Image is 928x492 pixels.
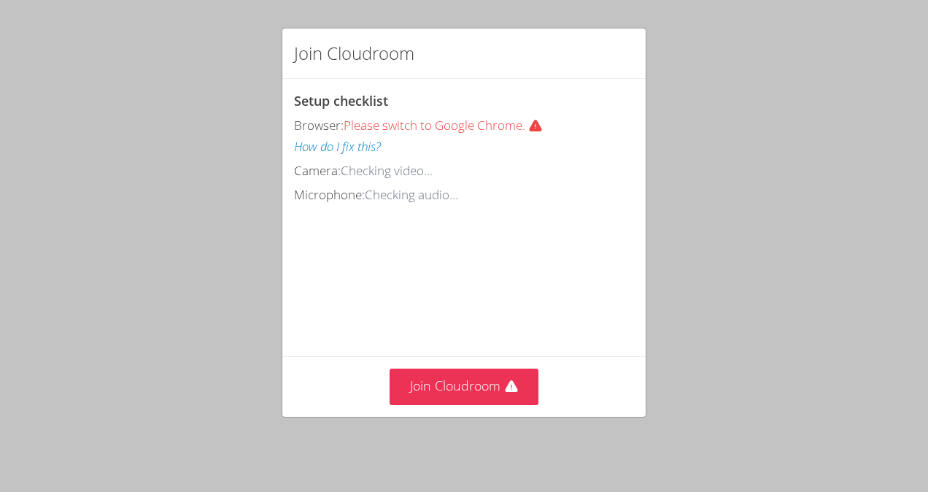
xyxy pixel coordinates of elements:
span: Checking video... [341,162,433,179]
span: Setup checklist [294,92,388,109]
span: Microphone: [294,186,365,203]
span: Camera: [294,162,341,179]
button: How do I fix this? [294,137,381,158]
span: Checking audio... [365,186,458,203]
button: Join Cloudroom [390,369,539,404]
span: Browser: [294,117,344,134]
span: Please switch to Google Chrome. [344,117,549,134]
h2: Join Cloudroom [294,40,414,66]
